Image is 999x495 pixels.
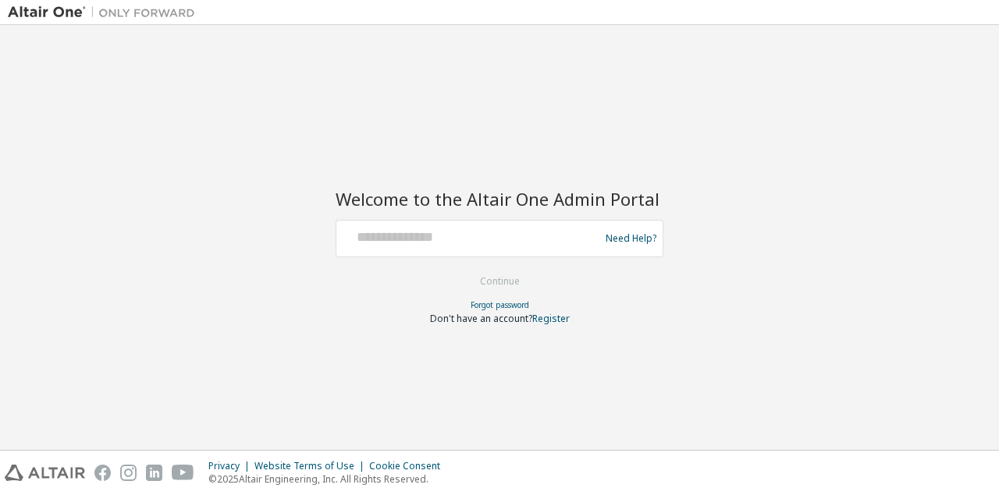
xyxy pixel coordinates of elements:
img: Altair One [8,5,203,20]
p: © 2025 Altair Engineering, Inc. All Rights Reserved. [208,472,450,486]
img: instagram.svg [120,465,137,481]
a: Need Help? [606,238,656,239]
img: linkedin.svg [146,465,162,481]
a: Register [532,312,570,325]
a: Forgot password [471,299,529,310]
div: Privacy [208,460,254,472]
span: Don't have an account? [430,312,532,325]
img: facebook.svg [94,465,111,481]
img: altair_logo.svg [5,465,85,481]
h2: Welcome to the Altair One Admin Portal [336,188,663,210]
div: Website Terms of Use [254,460,369,472]
img: youtube.svg [172,465,194,481]
div: Cookie Consent [369,460,450,472]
